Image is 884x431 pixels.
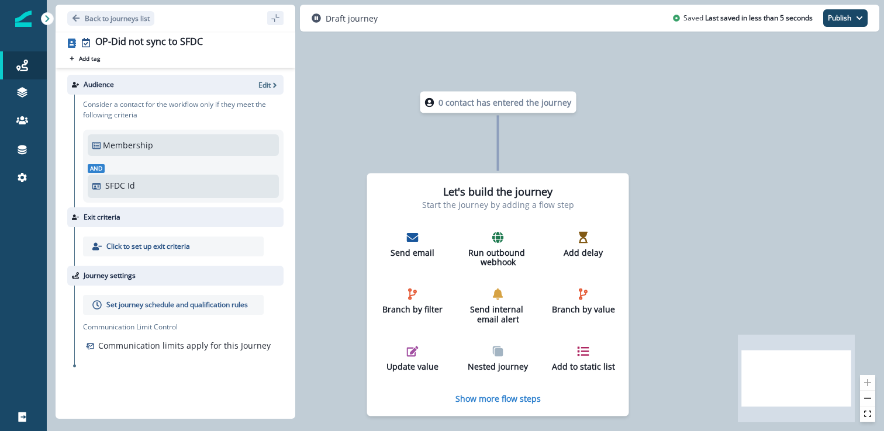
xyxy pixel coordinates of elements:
p: Edit [258,80,271,90]
button: Add tag [67,54,102,63]
p: Update value [381,362,445,371]
button: Add to static list [547,340,620,376]
p: Communication limits apply for this Journey [98,339,271,352]
p: Click to set up exit criteria [106,241,190,252]
span: And [88,164,105,173]
p: Last saved in less than 5 seconds [705,13,813,23]
p: Nested journey [466,362,530,371]
button: Update value [376,340,450,376]
p: Journey settings [84,270,136,281]
p: Draft journey [326,12,378,25]
p: Audience [84,79,114,90]
h2: Let's build the journey [443,186,552,199]
p: Run outbound webhook [466,248,530,267]
button: Nested journey [461,340,535,376]
div: 0 contact has entered the journey [386,92,610,113]
p: Membership [103,139,153,151]
button: Edit [258,80,279,90]
p: Communication Limit Control [83,322,284,332]
button: Show more flow steps [455,392,541,404]
button: Run outbound webhook [461,227,535,272]
img: Inflection [15,11,32,27]
button: Send email [376,227,450,262]
p: Branch by value [551,305,616,315]
button: Branch by value [547,284,620,319]
div: OP-Did not sync to SFDC [95,36,203,49]
p: Set journey schedule and qualification rules [106,300,248,310]
p: Send email [381,248,445,258]
p: Back to journeys list [85,13,150,23]
button: sidebar collapse toggle [267,11,284,25]
button: Add delay [547,227,620,262]
p: SFDC Id [105,179,135,192]
div: Let's build the journeyStart the journey by adding a flow stepSend emailRun outbound webhookAdd d... [367,173,629,416]
p: Consider a contact for the workflow only if they meet the following criteria [83,99,284,120]
button: Go back [67,11,154,26]
p: Saved [683,13,703,23]
button: Branch by filter [376,284,450,319]
p: Branch by filter [381,305,445,315]
p: Add tag [79,55,100,62]
p: Add delay [551,248,616,258]
p: Exit criteria [84,212,120,223]
p: Send internal email alert [466,305,530,325]
button: Publish [823,9,868,27]
button: zoom out [860,391,875,406]
p: Start the journey by adding a flow step [422,198,574,210]
p: 0 contact has entered the journey [438,96,571,109]
button: fit view [860,406,875,422]
button: Send internal email alert [461,284,535,329]
p: Add to static list [551,362,616,371]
